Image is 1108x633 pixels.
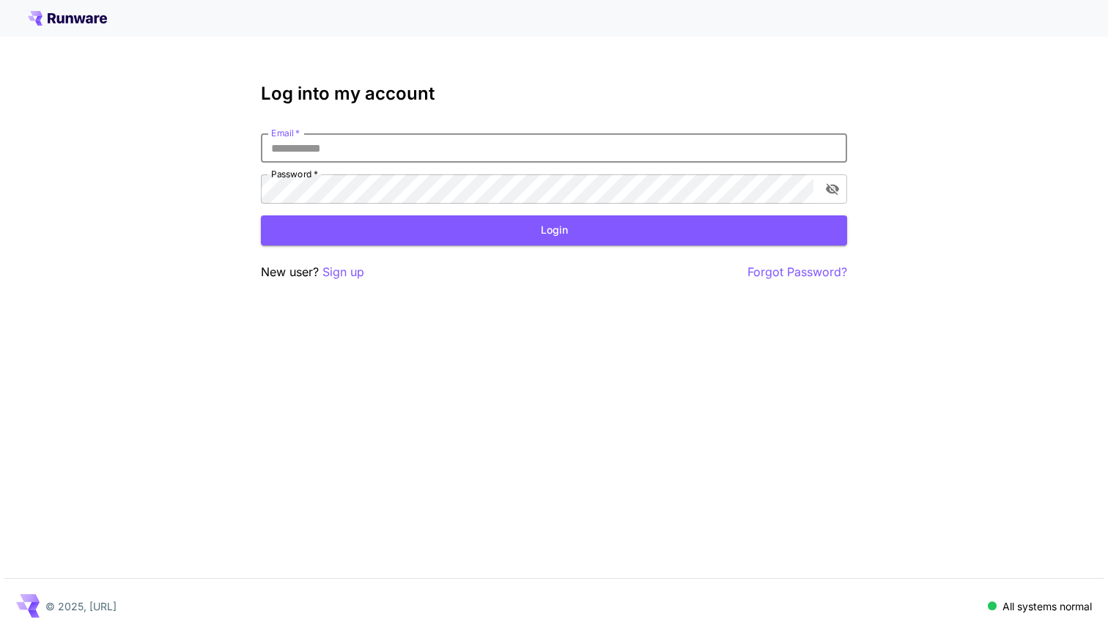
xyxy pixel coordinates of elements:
[747,263,847,281] button: Forgot Password?
[271,168,318,180] label: Password
[322,263,364,281] button: Sign up
[819,176,846,202] button: toggle password visibility
[271,127,300,139] label: Email
[45,599,117,614] p: © 2025, [URL]
[261,263,364,281] p: New user?
[261,215,847,245] button: Login
[261,84,847,104] h3: Log into my account
[1002,599,1092,614] p: All systems normal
